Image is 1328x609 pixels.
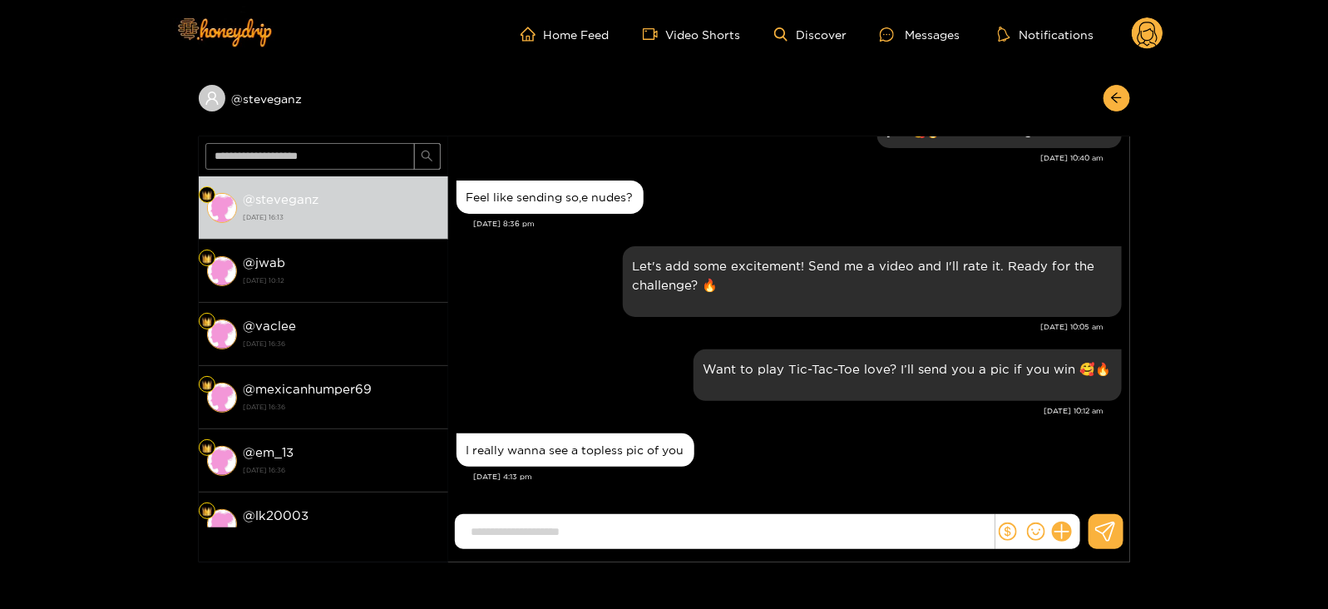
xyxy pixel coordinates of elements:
button: Notifications [993,26,1098,42]
img: Fan Level [202,380,212,390]
img: conversation [207,193,237,223]
span: home [521,27,544,42]
strong: [DATE] 16:36 [244,336,440,351]
strong: @ vaclee [244,319,297,333]
strong: [DATE] 10:12 [244,273,440,288]
span: arrow-left [1110,92,1123,106]
strong: @ em_13 [244,445,294,459]
div: Feel like sending so,e nudes? [467,191,634,204]
img: conversation [207,383,237,413]
span: dollar [999,522,1017,541]
strong: @ lk20003 [244,508,309,522]
span: smile [1027,522,1045,541]
div: I really wanna see a topless pic of you [467,443,684,457]
div: @steveganz [199,85,448,111]
img: Fan Level [202,443,212,453]
span: video-camera [643,27,666,42]
a: Video Shorts [643,27,741,42]
div: [DATE] 10:40 am [457,152,1104,164]
div: Messages [880,25,960,44]
img: conversation [207,256,237,286]
span: user [205,91,220,106]
img: Fan Level [202,507,212,517]
div: Aug. 27, 4:13 pm [457,433,694,467]
img: Fan Level [202,254,212,264]
button: arrow-left [1103,85,1130,111]
strong: [DATE] 16:36 [244,399,440,414]
strong: @ jwab [244,255,286,270]
strong: [DATE] 16:36 [244,463,440,478]
p: Want to play Tic-Tac-Toe love? I’ll send you a pic if you win 🥰🔥 [703,359,1112,379]
span: search [421,150,433,164]
div: [DATE] 10:12 am [457,405,1104,417]
strong: @ steveganz [244,192,319,206]
div: Aug. 26, 10:05 am [623,246,1122,317]
div: [DATE] 8:36 pm [474,218,1122,230]
a: Home Feed [521,27,610,42]
button: search [414,143,441,170]
strong: [DATE] 16:36 [244,526,440,541]
img: Fan Level [202,191,212,201]
div: [DATE] 10:05 am [457,321,1104,333]
p: Let's add some excitement! Send me a video and I'll rate it. Ready for the challenge? 🔥 [633,256,1112,295]
div: Aug. 25, 8:36 pm [457,181,644,214]
button: dollar [995,519,1020,544]
img: conversation [207,509,237,539]
a: Discover [774,27,847,42]
img: Fan Level [202,317,212,327]
div: [DATE] 4:13 pm [474,471,1122,483]
img: conversation [207,319,237,349]
strong: [DATE] 16:13 [244,210,440,225]
strong: @ mexicanhumper69 [244,382,373,396]
div: Aug. 27, 10:12 am [694,349,1122,401]
img: conversation [207,446,237,476]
